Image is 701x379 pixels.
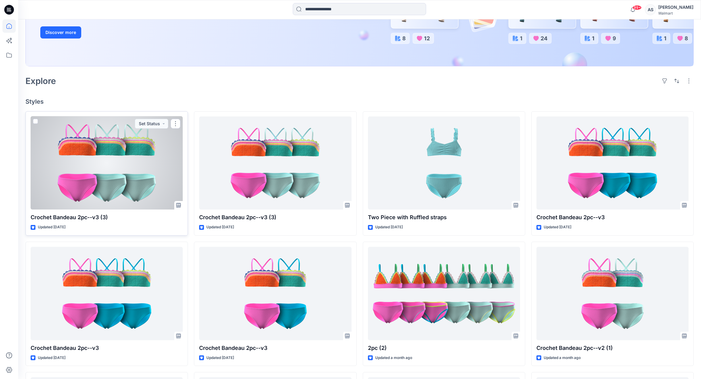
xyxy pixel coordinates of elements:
[31,213,183,222] p: Crochet Bandeau 2pc--v3 (3)
[40,26,177,39] a: Discover more
[536,213,689,222] p: Crochet Bandeau 2pc--v3
[31,247,183,340] a: Crochet Bandeau 2pc--v3
[658,11,693,15] div: Walmart
[199,247,351,340] a: Crochet Bandeau 2pc--v3
[633,5,642,10] span: 99+
[536,247,689,340] a: Crochet Bandeau 2pc--v2 (1)
[645,4,656,15] div: AS
[206,224,234,230] p: Updated [DATE]
[199,344,351,352] p: Crochet Bandeau 2pc--v3
[368,344,520,352] p: 2pc (2)
[368,213,520,222] p: Two Piece with Ruffled straps
[658,4,693,11] div: [PERSON_NAME]
[38,224,65,230] p: Updated [DATE]
[536,116,689,210] a: Crochet Bandeau 2pc--v3
[375,224,403,230] p: Updated [DATE]
[38,355,65,361] p: Updated [DATE]
[368,116,520,210] a: Two Piece with Ruffled straps
[544,355,581,361] p: Updated a month ago
[25,76,56,86] h2: Explore
[31,344,183,352] p: Crochet Bandeau 2pc--v3
[375,355,412,361] p: Updated a month ago
[31,116,183,210] a: Crochet Bandeau 2pc--v3 (3)
[536,344,689,352] p: Crochet Bandeau 2pc--v2 (1)
[199,213,351,222] p: Crochet Bandeau 2pc--v3 (3)
[40,26,81,39] button: Discover more
[25,98,694,105] h4: Styles
[206,355,234,361] p: Updated [DATE]
[544,224,571,230] p: Updated [DATE]
[199,116,351,210] a: Crochet Bandeau 2pc--v3 (3)
[368,247,520,340] a: 2pc (2)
